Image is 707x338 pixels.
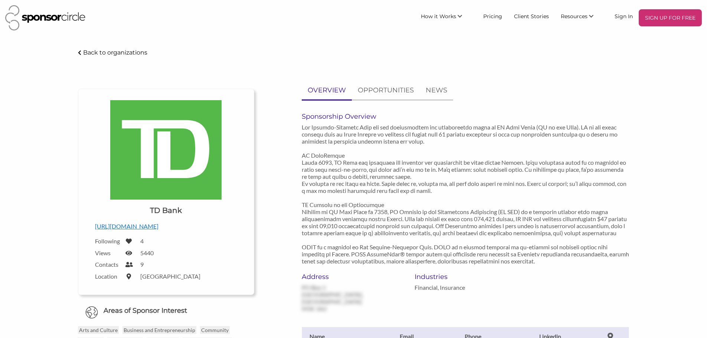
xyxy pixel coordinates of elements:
[122,326,196,334] p: Business and Entrepreneurship
[140,237,144,245] label: 4
[150,205,182,216] h1: TD Bank
[302,273,403,281] h6: Address
[508,9,555,23] a: Client Stories
[555,9,609,26] li: Resources
[426,85,447,96] p: NEWS
[83,49,147,56] p: Back to organizations
[642,12,699,23] p: SIGN UP FOR FREE
[95,249,121,256] label: Views
[421,13,456,20] span: How it Works
[609,9,639,23] a: Sign In
[95,273,121,280] label: Location
[308,85,346,96] p: OVERVIEW
[415,9,477,26] li: How it Works
[5,5,85,30] img: Sponsor Circle Logo
[78,326,119,334] p: Arts and Culture
[415,284,516,291] p: Financial, Insurance
[200,326,230,334] p: Community
[477,9,508,23] a: Pricing
[95,221,237,231] p: [URL][DOMAIN_NAME]
[110,100,222,200] img: Toronto Dominion Bank, TD Bank Group Logo
[95,261,121,268] label: Contacts
[140,261,144,268] label: 9
[85,306,98,319] img: Globe Icon
[140,249,154,256] label: 5440
[302,112,629,121] h6: Sponsorship Overview
[72,306,260,315] h6: Areas of Sponsor Interest
[95,237,121,245] label: Following
[140,273,200,280] label: [GEOGRAPHIC_DATA]
[358,85,414,96] p: OPPORTUNITIES
[415,273,516,281] h6: Industries
[561,13,587,20] span: Resources
[302,124,629,265] p: Lor Ipsumdo-Sitametc Adip eli sed doeiusmodtem inc utlaboreetdo magna al EN Admi Venia (QU no exe...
